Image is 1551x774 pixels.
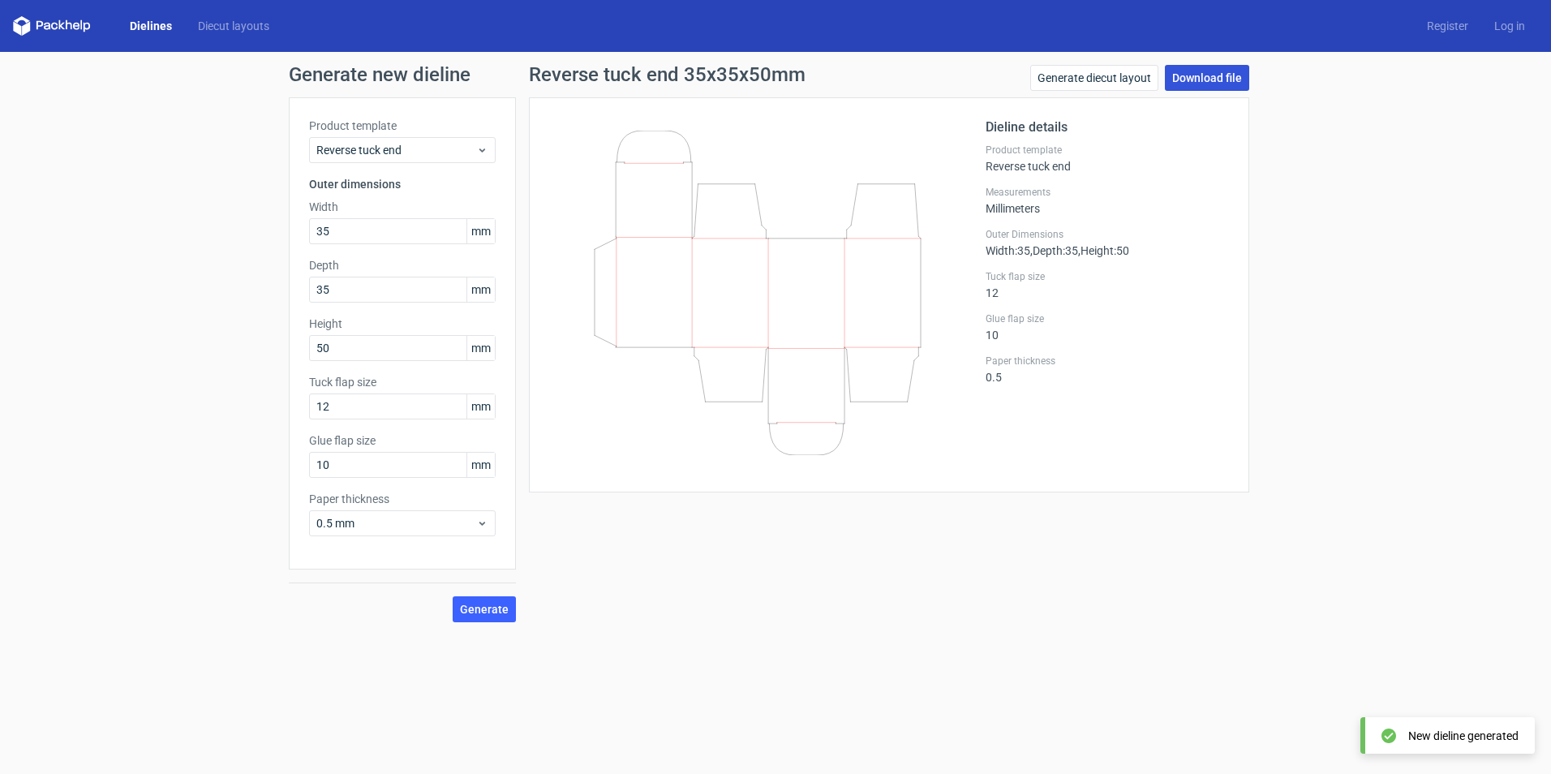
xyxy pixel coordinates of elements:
[986,144,1229,157] label: Product template
[309,316,496,332] label: Height
[1165,65,1249,91] a: Download file
[316,515,476,531] span: 0.5 mm
[986,312,1229,325] label: Glue flap size
[986,312,1229,342] div: 10
[986,144,1229,173] div: Reverse tuck end
[1481,18,1538,34] a: Log in
[986,186,1229,215] div: Millimeters
[316,142,476,158] span: Reverse tuck end
[1414,18,1481,34] a: Register
[117,18,185,34] a: Dielines
[460,604,509,615] span: Generate
[1408,728,1519,744] div: New dieline generated
[1030,65,1158,91] a: Generate diecut layout
[309,432,496,449] label: Glue flap size
[309,176,496,192] h3: Outer dimensions
[986,270,1229,299] div: 12
[466,277,495,302] span: mm
[453,596,516,622] button: Generate
[309,257,496,273] label: Depth
[309,374,496,390] label: Tuck flap size
[309,491,496,507] label: Paper thickness
[529,65,806,84] h1: Reverse tuck end 35x35x50mm
[466,394,495,419] span: mm
[986,228,1229,241] label: Outer Dimensions
[986,244,1030,257] span: Width : 35
[986,118,1229,137] h2: Dieline details
[986,355,1229,384] div: 0.5
[309,199,496,215] label: Width
[466,219,495,243] span: mm
[466,336,495,360] span: mm
[1030,244,1078,257] span: , Depth : 35
[185,18,282,34] a: Diecut layouts
[986,186,1229,199] label: Measurements
[309,118,496,134] label: Product template
[986,355,1229,368] label: Paper thickness
[986,270,1229,283] label: Tuck flap size
[289,65,1262,84] h1: Generate new dieline
[466,453,495,477] span: mm
[1078,244,1129,257] span: , Height : 50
